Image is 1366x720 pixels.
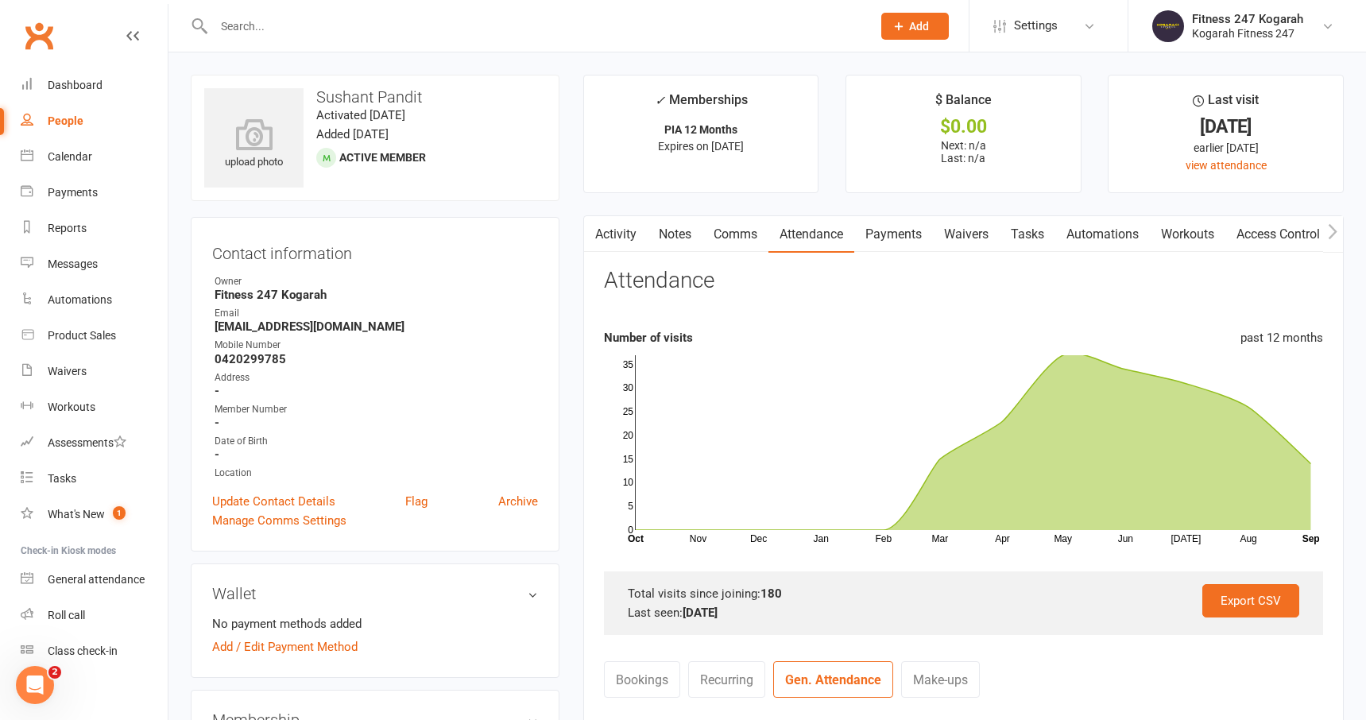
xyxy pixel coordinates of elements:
[21,461,168,497] a: Tasks
[215,288,538,302] strong: Fitness 247 Kogarah
[48,222,87,234] div: Reports
[1192,12,1303,26] div: Fitness 247 Kogarah
[316,108,405,122] time: Activated [DATE]
[21,211,168,246] a: Reports
[48,666,61,679] span: 2
[683,606,718,620] strong: [DATE]
[1123,139,1329,157] div: earlier [DATE]
[604,661,680,698] a: Bookings
[21,562,168,598] a: General attendance kiosk mode
[48,114,83,127] div: People
[21,497,168,532] a: What's New1
[215,274,538,289] div: Owner
[861,139,1066,165] p: Next: n/a Last: n/a
[1186,159,1267,172] a: view attendance
[204,88,546,106] h3: Sushant Pandit
[21,598,168,633] a: Roll call
[1225,216,1331,253] a: Access Control
[212,585,538,602] h3: Wallet
[655,90,748,119] div: Memberships
[215,306,538,321] div: Email
[209,15,861,37] input: Search...
[48,79,103,91] div: Dashboard
[215,319,538,334] strong: [EMAIL_ADDRESS][DOMAIN_NAME]
[21,425,168,461] a: Assessments
[48,508,105,521] div: What's New
[48,472,76,485] div: Tasks
[212,637,358,656] a: Add / Edit Payment Method
[48,401,95,413] div: Workouts
[21,175,168,211] a: Payments
[21,318,168,354] a: Product Sales
[773,661,893,698] a: Gen. Attendance
[212,511,346,530] a: Manage Comms Settings
[113,506,126,520] span: 1
[21,389,168,425] a: Workouts
[702,216,768,253] a: Comms
[48,436,126,449] div: Assessments
[212,614,538,633] li: No payment methods added
[648,216,702,253] a: Notes
[215,434,538,449] div: Date of Birth
[604,331,693,345] strong: Number of visits
[215,370,538,385] div: Address
[1150,216,1225,253] a: Workouts
[1193,90,1259,118] div: Last visit
[21,633,168,669] a: Class kiosk mode
[316,127,389,141] time: Added [DATE]
[48,645,118,657] div: Class check-in
[48,609,85,621] div: Roll call
[19,16,59,56] a: Clubworx
[1240,328,1323,347] div: past 12 months
[215,384,538,398] strong: -
[584,216,648,253] a: Activity
[1055,216,1150,253] a: Automations
[498,492,538,511] a: Archive
[215,402,538,417] div: Member Number
[655,93,665,108] i: ✓
[658,140,744,153] span: Expires on [DATE]
[215,466,538,481] div: Location
[688,661,765,698] a: Recurring
[768,216,854,253] a: Attendance
[339,151,426,164] span: Active member
[48,329,116,342] div: Product Sales
[405,492,428,511] a: Flag
[1192,26,1303,41] div: Kogarah Fitness 247
[604,269,714,293] h3: Attendance
[21,282,168,318] a: Automations
[48,573,145,586] div: General attendance
[1014,8,1058,44] span: Settings
[854,216,933,253] a: Payments
[861,118,1066,135] div: $0.00
[628,603,1299,622] div: Last seen:
[21,246,168,282] a: Messages
[1152,10,1184,42] img: thumb_image1749097489.png
[48,150,92,163] div: Calendar
[21,354,168,389] a: Waivers
[628,584,1299,603] div: Total visits since joining:
[21,68,168,103] a: Dashboard
[212,238,538,262] h3: Contact information
[204,118,304,171] div: upload photo
[901,661,980,698] a: Make-ups
[881,13,949,40] button: Add
[664,123,737,136] strong: PIA 12 Months
[48,186,98,199] div: Payments
[48,257,98,270] div: Messages
[215,447,538,462] strong: -
[909,20,929,33] span: Add
[760,586,782,601] strong: 180
[215,338,538,353] div: Mobile Number
[1123,118,1329,135] div: [DATE]
[21,139,168,175] a: Calendar
[215,416,538,430] strong: -
[215,352,538,366] strong: 0420299785
[48,293,112,306] div: Automations
[935,90,992,118] div: $ Balance
[212,492,335,511] a: Update Contact Details
[1000,216,1055,253] a: Tasks
[16,666,54,704] iframe: Intercom live chat
[933,216,1000,253] a: Waivers
[21,103,168,139] a: People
